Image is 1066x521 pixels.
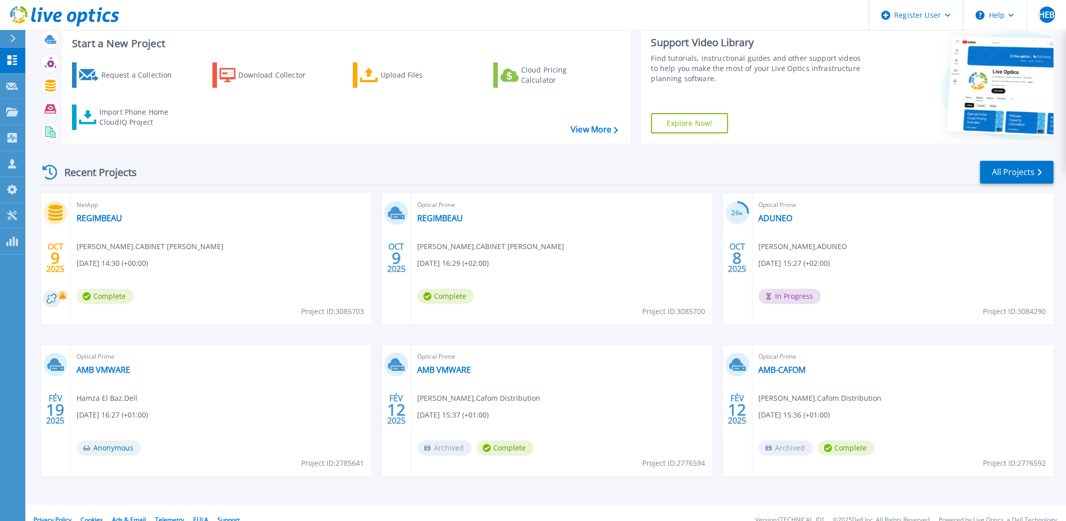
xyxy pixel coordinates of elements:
[758,351,1047,362] span: Optical Prime
[77,440,141,456] span: Anonymous
[301,458,364,469] span: Project ID: 2785641
[417,241,564,252] span: [PERSON_NAME] , CABINET [PERSON_NAME]
[476,440,533,456] span: Complete
[77,365,130,375] a: AMB VMWARE
[818,440,874,456] span: Complete
[983,306,1046,317] span: Project ID: 3084290
[980,161,1053,184] a: All Projects
[758,409,830,421] span: [DATE] 15:36 (+01:00)
[651,53,862,84] div: Find tutorials, instructional guides and other support videos to help you make the most of your L...
[727,239,747,276] div: OCT 2025
[758,241,847,252] span: [PERSON_NAME] , ADUNEO
[521,65,602,85] div: Cloud Pricing Calculator
[387,405,406,414] span: 12
[493,62,606,88] a: Cloud Pricing Calculator
[101,65,182,85] div: Request a Collection
[728,405,746,414] span: 12
[725,207,749,219] h3: 26
[417,289,474,304] span: Complete
[732,254,742,262] span: 8
[739,211,743,216] span: %
[392,254,401,262] span: 9
[1039,11,1054,19] span: HEB
[39,160,151,185] div: Recent Projects
[417,351,706,362] span: Optical Prime
[758,258,830,269] span: [DATE] 15:27 (+02:00)
[417,409,489,421] span: [DATE] 15:37 (+01:00)
[77,199,365,211] span: NetApp
[417,365,471,375] a: AMB VMWARE
[642,306,705,317] span: Project ID: 3085700
[642,458,705,469] span: Project ID: 2776594
[77,241,224,252] span: [PERSON_NAME] , CABINET [PERSON_NAME]
[417,440,471,456] span: Archived
[387,239,406,276] div: OCT 2025
[77,289,133,304] span: Complete
[571,125,618,134] a: View More
[758,393,881,404] span: [PERSON_NAME] , Cafom Distribution
[387,391,406,428] div: FÉV 2025
[238,65,319,85] div: Download Collector
[758,213,792,223] a: ADUNEO
[212,62,325,88] a: Download Collector
[99,107,178,127] div: Import Phone Home CloudIQ Project
[46,405,64,414] span: 19
[72,38,617,49] h3: Start a New Project
[77,258,148,269] span: [DATE] 14:30 (+00:00)
[417,393,540,404] span: [PERSON_NAME] , Cafom Distribution
[46,239,65,276] div: OCT 2025
[417,199,706,211] span: Optical Prime
[651,113,728,133] a: Explore Now!
[417,258,489,269] span: [DATE] 16:29 (+02:00)
[72,62,185,88] a: Request a Collection
[983,458,1046,469] span: Project ID: 2776592
[77,213,122,223] a: REGIMBEAU
[77,393,137,404] span: Hamza El Baz , Dell
[381,65,462,85] div: Upload Files
[758,199,1047,211] span: Optical Prime
[758,440,813,456] span: Archived
[417,213,463,223] a: REGIMBEAU
[51,254,60,262] span: 9
[758,289,821,304] span: In Progress
[77,351,365,362] span: Optical Prime
[727,391,747,428] div: FÉV 2025
[758,365,805,375] a: AMB-CAFOM
[353,62,466,88] a: Upload Files
[301,306,364,317] span: Project ID: 3085703
[46,391,65,428] div: FÉV 2025
[651,36,862,49] div: Support Video Library
[77,409,148,421] span: [DATE] 16:27 (+01:00)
